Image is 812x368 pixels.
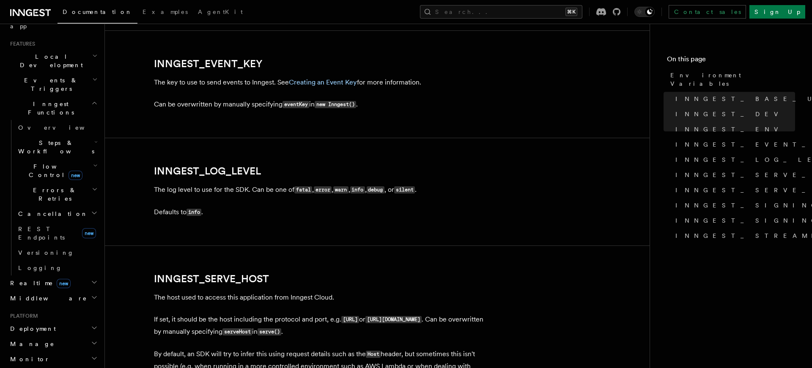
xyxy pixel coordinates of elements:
button: Events & Triggers [7,73,99,96]
div: Inngest Functions [7,120,99,275]
a: Contact sales [669,5,746,19]
span: Local Development [7,52,92,69]
span: Monitor [7,355,50,363]
button: Flow Controlnew [15,159,99,183]
p: The host used to access this application from Inngest Cloud. [154,292,492,303]
button: Manage [7,336,99,352]
span: Flow Control [15,162,93,179]
span: new [69,171,82,180]
a: INNGEST_SIGNING_KEY_FALLBACK [672,213,795,228]
p: Defaults to . [154,206,492,218]
code: error [314,186,332,194]
code: silent [394,186,415,194]
span: Errors & Retries [15,186,92,203]
code: eventKey [283,101,309,108]
a: INNGEST_STREAMING [672,228,795,243]
a: Overview [15,120,99,135]
a: REST Endpointsnew [15,221,99,245]
a: AgentKit [193,3,248,23]
button: Cancellation [15,206,99,221]
code: [URL][DOMAIN_NAME] [365,316,422,323]
span: Documentation [63,8,132,15]
p: If set, it should be the host including the protocol and port, e.g. or . Can be overwritten by ma... [154,313,492,338]
button: Steps & Workflows [15,135,99,159]
span: Features [7,41,35,47]
kbd: ⌘K [565,8,577,16]
a: INNGEST_BASE_URL [672,91,795,106]
button: Inngest Functions [7,96,99,120]
span: Logging [18,264,62,271]
span: Overview [18,124,105,131]
p: Can be overwritten by manually specifying in . [154,98,492,111]
a: INNGEST_EVENT_KEY [672,137,795,152]
a: Documentation [58,3,137,24]
span: INNGEST_DEV [675,110,783,118]
span: Deployment [7,324,56,333]
a: Logging [15,260,99,275]
code: serveHost [222,328,252,335]
span: Realtime [7,279,71,287]
a: INNGEST_SERVE_PATH [672,183,795,198]
a: INNGEST_SERVE_HOST [154,273,269,285]
code: fatal [294,186,312,194]
span: Environment Variables [670,71,795,88]
code: serve() [258,328,281,335]
span: Steps & Workflows [15,139,94,155]
button: Search...⌘K [420,5,582,19]
p: The log level to use for the SDK. Can be one of , , , , , or . [154,184,492,196]
a: INNGEST_SERVE_HOST [672,167,795,183]
span: REST Endpoints [18,226,65,241]
button: Local Development [7,49,99,73]
span: Manage [7,340,55,348]
button: Errors & Retries [15,183,99,206]
button: Toggle dark mode [634,7,655,17]
button: Middleware [7,291,99,306]
p: The key to use to send events to Inngest. See for more information. [154,76,492,88]
span: Events & Triggers [7,76,92,93]
a: INNGEST_ENV [672,122,795,137]
span: Versioning [18,249,74,256]
code: [URL] [341,316,359,323]
code: info [187,209,201,216]
code: Host [366,351,381,358]
a: Environment Variables [667,68,795,91]
button: Realtimenew [7,275,99,291]
span: Examples [143,8,188,15]
span: new [57,279,71,288]
span: new [82,228,96,238]
span: Cancellation [15,210,88,218]
span: INNGEST_ENV [675,125,783,134]
a: Versioning [15,245,99,260]
a: INNGEST_EVENT_KEY [154,58,263,70]
code: info [350,186,365,194]
a: Examples [137,3,193,23]
a: INNGEST_DEV [672,106,795,122]
a: INNGEST_LOG_LEVEL [672,152,795,167]
span: Platform [7,313,38,319]
button: Monitor [7,352,99,367]
code: warn [333,186,348,194]
span: Inngest Functions [7,100,91,117]
button: Deployment [7,321,99,336]
h4: On this page [667,54,795,68]
a: Creating an Event Key [289,78,357,86]
span: AgentKit [198,8,243,15]
code: debug [367,186,384,194]
code: new Inngest() [315,101,356,108]
a: INNGEST_LOG_LEVEL [154,165,261,177]
a: Sign Up [749,5,805,19]
a: INNGEST_SIGNING_KEY [672,198,795,213]
span: Middleware [7,294,87,303]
